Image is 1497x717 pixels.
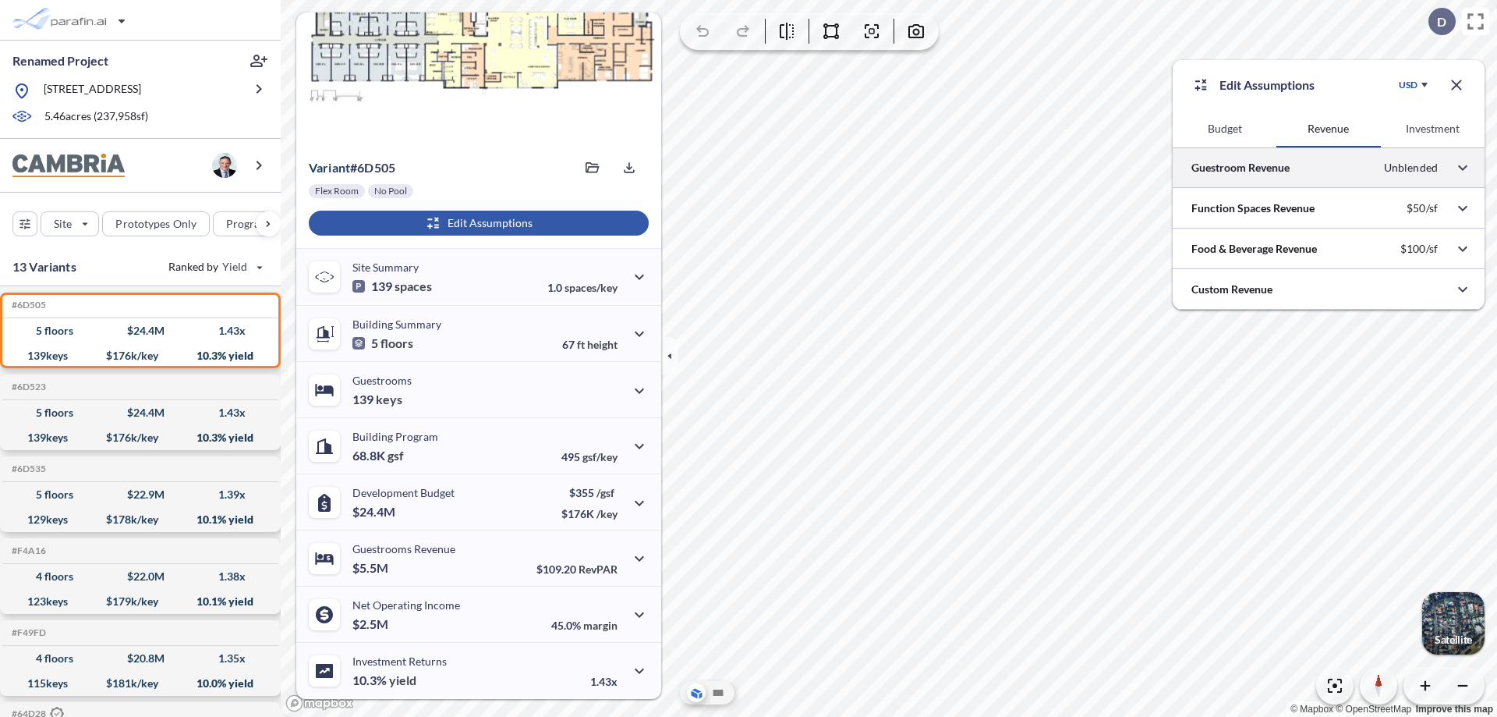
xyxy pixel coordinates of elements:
p: Guestrooms [352,374,412,387]
p: Satellite [1435,634,1472,646]
span: RevPAR [579,563,618,576]
button: Revenue [1276,110,1380,147]
p: $109.20 [536,563,618,576]
p: Custom Revenue [1191,282,1272,297]
a: OpenStreetMap [1336,704,1411,715]
img: user logo [212,153,237,178]
p: Site Summary [352,261,419,274]
h5: Click to copy the code [9,382,46,392]
span: keys [376,392,402,407]
button: Site Plan [709,683,727,702]
button: Site [41,211,99,236]
p: Program [226,216,270,232]
span: floors [380,335,413,351]
p: Building Program [352,430,438,443]
p: 139 [352,279,432,294]
h5: Click to copy the code [9,463,46,474]
button: Prototypes Only [102,211,210,236]
span: Variant [309,160,350,175]
p: $355 [561,486,618,499]
p: 139 [352,392,402,407]
p: 68.8K [352,448,404,463]
p: [STREET_ADDRESS] [44,81,141,101]
h5: Click to copy the code [9,627,46,638]
h5: Click to copy the code [9,300,46,311]
div: USD [1399,79,1417,91]
p: 45.0% [551,619,618,632]
p: $2.5M [352,616,391,632]
p: Net Operating Income [352,598,460,612]
p: Building Summary [352,318,441,331]
p: $176K [561,507,618,520]
button: Investment [1381,110,1485,147]
p: Food & Beverage Revenue [1191,241,1317,257]
p: $50/sf [1407,201,1438,215]
p: 13 Variants [12,257,76,276]
span: spaces [395,279,432,294]
p: Development Budget [352,486,455,499]
p: Prototypes Only [115,216,196,232]
button: Switcher ImageSatellite [1422,592,1485,655]
button: Program [213,211,297,236]
p: D [1437,15,1446,29]
p: 10.3% [352,673,416,688]
p: Guestrooms Revenue [352,542,455,555]
span: ft [577,338,585,351]
p: Investment Returns [352,655,447,668]
button: Ranked by Yield [156,254,273,279]
span: height [587,338,618,351]
p: Flex Room [315,185,359,197]
span: spaces/key [564,281,618,294]
p: Function Spaces Revenue [1191,201,1315,216]
span: gsf [388,448,404,463]
a: Mapbox [1290,704,1333,715]
p: Edit Assumptions [1219,76,1315,94]
a: Improve this map [1416,704,1493,715]
p: $24.4M [352,504,398,520]
a: Mapbox homepage [285,694,354,712]
p: $5.5M [352,560,391,576]
button: Budget [1173,110,1276,147]
button: Aerial View [687,683,706,702]
p: 1.0 [547,281,618,294]
p: 1.43x [590,675,618,688]
span: /gsf [596,486,614,499]
p: 495 [561,450,618,463]
p: 67 [562,338,618,351]
span: yield [389,673,416,688]
p: $100/sf [1400,242,1438,256]
button: Edit Assumptions [309,211,649,236]
img: Switcher Image [1422,592,1485,655]
h5: Click to copy the code [9,545,46,556]
span: margin [583,619,618,632]
span: gsf/key [582,450,618,463]
p: No Pool [374,185,407,197]
span: /key [596,507,618,520]
p: Renamed Project [12,52,108,69]
p: # 6d505 [309,160,395,176]
span: Yield [222,259,248,275]
p: 5.46 acres ( 237,958 sf) [44,108,148,126]
img: BrandImage [12,154,125,178]
p: Site [54,216,72,232]
p: 5 [352,335,413,351]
